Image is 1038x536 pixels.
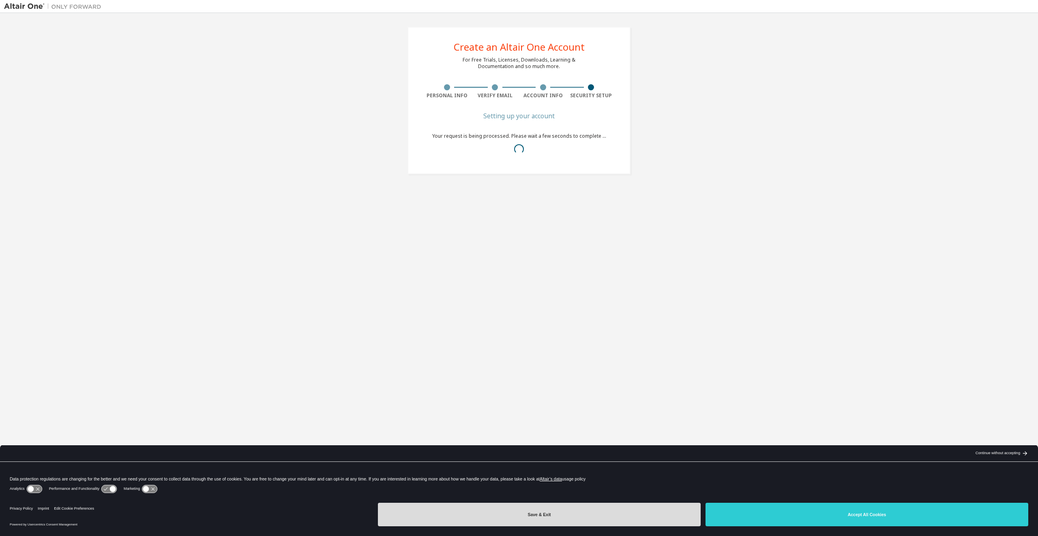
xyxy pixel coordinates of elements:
div: Create an Altair One Account [454,42,585,52]
div: Security Setup [567,92,616,99]
img: Altair One [4,2,105,11]
div: Setting up your account [432,113,606,118]
div: Personal Info [423,92,471,99]
div: Your request is being processed. Please wait a few seconds to complete ... [432,133,606,159]
div: Account Info [519,92,567,99]
div: Verify Email [471,92,519,99]
div: For Free Trials, Licenses, Downloads, Learning & Documentation and so much more. [463,57,575,70]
